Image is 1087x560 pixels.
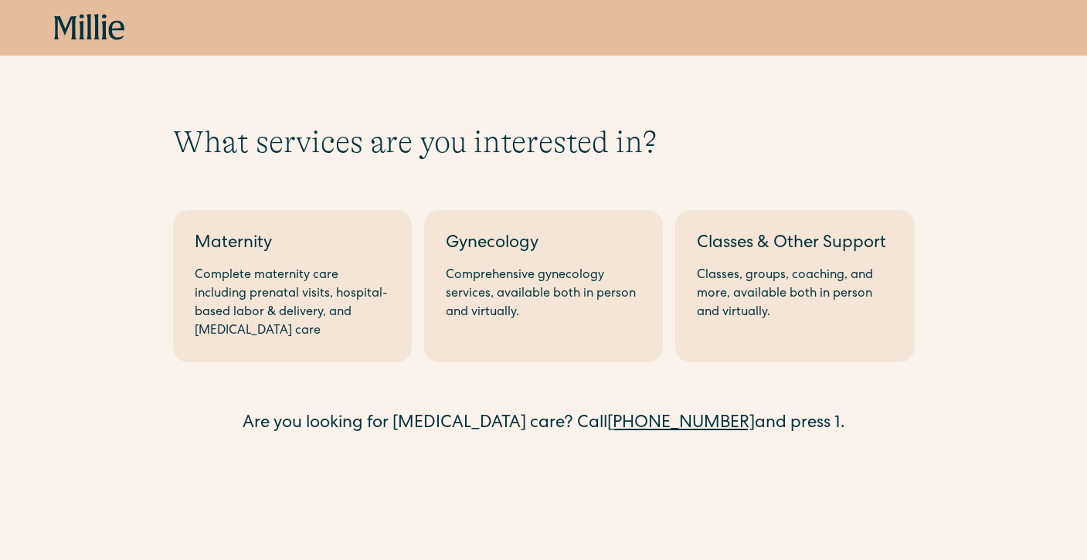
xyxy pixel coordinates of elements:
[195,232,390,257] div: Maternity
[697,232,892,257] div: Classes & Other Support
[424,210,663,362] a: GynecologyComprehensive gynecology services, available both in person and virtually.
[675,210,914,362] a: Classes & Other SupportClasses, groups, coaching, and more, available both in person and virtually.
[173,124,915,161] h1: What services are you interested in?
[173,412,915,437] div: Are you looking for [MEDICAL_DATA] care? Call and press 1.
[173,210,412,362] a: MaternityComplete maternity care including prenatal visits, hospital-based labor & delivery, and ...
[446,232,641,257] div: Gynecology
[446,266,641,322] div: Comprehensive gynecology services, available both in person and virtually.
[195,266,390,341] div: Complete maternity care including prenatal visits, hospital-based labor & delivery, and [MEDICAL_...
[607,416,755,433] a: [PHONE_NUMBER]
[697,266,892,322] div: Classes, groups, coaching, and more, available both in person and virtually.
